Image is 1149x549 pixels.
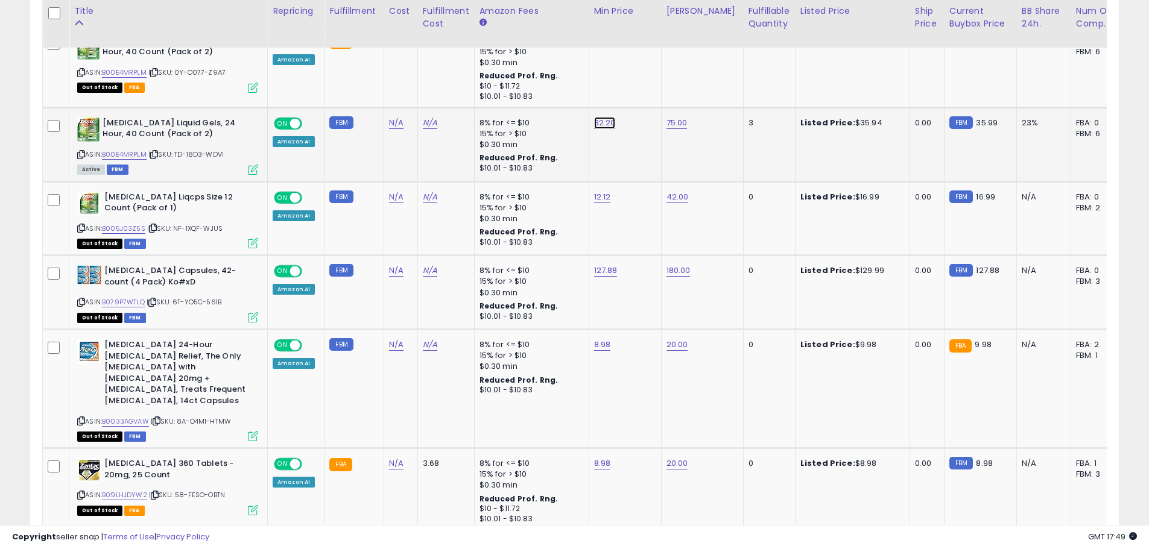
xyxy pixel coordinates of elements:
[1022,458,1062,469] div: N/A
[1076,339,1116,350] div: FBA: 2
[800,191,855,202] b: Listed Price:
[124,506,145,516] span: FBA
[77,339,258,440] div: ASIN:
[77,506,122,516] span: All listings that are currently out of stock and unavailable for purchase on Amazon
[389,5,413,17] div: Cost
[800,265,855,276] b: Listed Price:
[77,36,258,92] div: ASIN:
[480,287,580,298] div: $0.30 min
[275,266,290,277] span: ON
[480,118,580,128] div: 8% for <= $10
[77,431,122,442] span: All listings that are currently out of stock and unavailable for purchase on Amazon
[329,458,352,471] small: FBA
[103,531,154,542] a: Terms of Use
[103,36,249,61] b: [MEDICAL_DATA] Liquid Gels, 24 Hour, 40 Count (Pack of 2)
[1076,276,1116,287] div: FBM: 3
[915,192,935,202] div: 0.00
[1022,339,1062,350] div: N/A
[423,191,437,203] a: N/A
[480,375,559,385] b: Reduced Prof. Rng.
[148,149,224,159] span: | SKU: TD-18D3-WDVI
[915,339,935,350] div: 0.00
[480,312,580,322] div: $10.01 - $10.83
[749,118,786,128] div: 3
[800,458,901,469] div: $8.98
[976,117,998,128] span: 35.99
[480,5,584,17] div: Amazon Fees
[480,71,559,81] b: Reduced Prof. Rng.
[329,5,378,17] div: Fulfillment
[975,339,992,350] span: 9.98
[949,116,973,129] small: FBM
[666,457,688,469] a: 20.00
[1076,469,1116,480] div: FBM: 3
[480,17,487,28] small: Amazon Fees.
[480,480,580,491] div: $0.30 min
[666,339,688,351] a: 20.00
[976,191,995,202] span: 16.99
[1022,265,1062,276] div: N/A
[300,266,320,277] span: OFF
[800,118,901,128] div: $35.94
[949,264,973,277] small: FBM
[800,265,901,276] div: $129.99
[275,340,290,351] span: ON
[77,118,258,174] div: ASIN:
[148,67,226,77] span: | SKU: 0Y-O077-Z9A7
[275,459,290,469] span: ON
[480,81,580,92] div: $10 - $11.72
[749,265,786,276] div: 0
[1076,265,1116,276] div: FBA: 0
[480,385,580,395] div: $10.01 - $10.83
[275,118,290,128] span: ON
[77,118,100,142] img: 51gnBO0kixL._SL40_.jpg
[976,457,993,469] span: 8.98
[800,117,855,128] b: Listed Price:
[423,458,465,469] div: 3.68
[480,128,580,139] div: 15% for > $10
[800,192,901,202] div: $16.99
[423,339,437,351] a: N/A
[949,5,1011,30] div: Current Buybox Price
[949,457,973,469] small: FBM
[480,339,580,350] div: 8% for <= $10
[594,265,618,277] a: 127.88
[480,458,580,469] div: 8% for <= $10
[666,5,738,17] div: [PERSON_NAME]
[594,339,611,351] a: 8.98
[480,494,559,504] b: Reduced Prof. Rng.
[273,358,315,369] div: Amazon AI
[103,118,249,143] b: [MEDICAL_DATA] Liquid Gels, 24 Hour, 40 Count (Pack of 2)
[1088,531,1137,542] span: 2025-08-12 17:49 GMT
[1076,46,1116,57] div: FBM: 6
[273,477,315,488] div: Amazon AI
[77,165,105,175] span: All listings currently available for purchase on Amazon
[149,490,225,500] span: | SKU: 58-FESO-OBTN
[976,265,999,276] span: 127.88
[749,5,790,30] div: Fulfillable Quantity
[480,192,580,202] div: 8% for <= $10
[102,416,149,427] a: B0033AGVAW
[329,264,353,277] small: FBM
[480,265,580,276] div: 8% for <= $10
[77,192,258,248] div: ASIN:
[915,265,935,276] div: 0.00
[594,5,656,17] div: Min Price
[77,265,258,321] div: ASIN:
[480,227,559,237] b: Reduced Prof. Rng.
[124,313,146,323] span: FBM
[124,431,146,442] span: FBM
[480,469,580,480] div: 15% for > $10
[666,265,691,277] a: 180.00
[915,5,939,30] div: Ship Price
[389,457,404,469] a: N/A
[273,210,315,221] div: Amazon AI
[12,531,56,542] strong: Copyright
[77,265,101,284] img: 61mMunY-o4L._SL40_.jpg
[273,5,319,17] div: Repricing
[77,83,122,93] span: All listings that are currently out of stock and unavailable for purchase on Amazon
[300,118,320,128] span: OFF
[749,339,786,350] div: 0
[1022,118,1062,128] div: 23%
[77,339,101,363] img: 419UE7fpuLL._SL40_.jpg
